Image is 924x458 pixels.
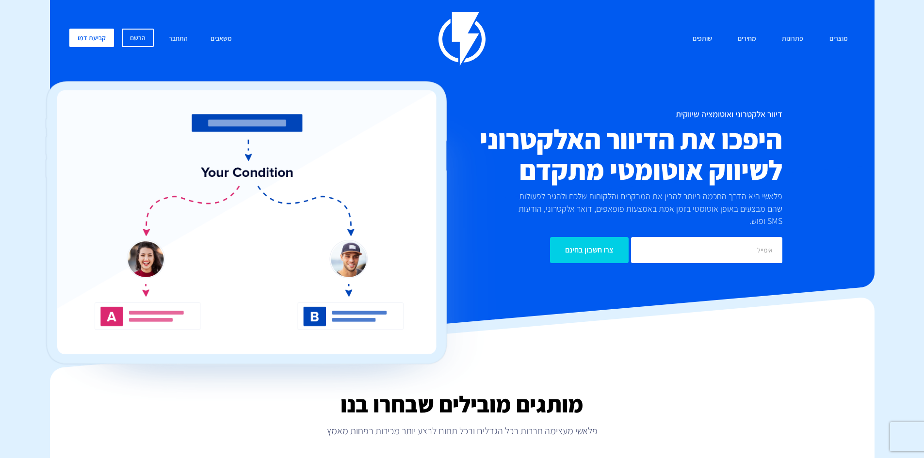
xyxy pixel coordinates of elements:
input: אימייל [631,237,782,263]
a: קביעת דמו [69,29,114,47]
h2: היפכו את הדיוור האלקטרוני לשיווק אוטומטי מתקדם [404,124,782,185]
a: התחבר [162,29,195,49]
h1: דיוור אלקטרוני ואוטומציה שיווקית [404,110,782,119]
h2: מותגים מובילים שבחרו בנו [50,392,875,417]
a: משאבים [203,29,239,49]
p: פלאשי היא הדרך החכמה ביותר להבין את המבקרים והלקוחות שלכם ולהגיב לפעולות שהם מבצעים באופן אוטומטי... [502,190,782,227]
a: פתרונות [775,29,811,49]
a: מוצרים [822,29,855,49]
a: שותפים [685,29,719,49]
p: פלאשי מעצימה חברות בכל הגדלים ובכל תחום לבצע יותר מכירות בפחות מאמץ [50,424,875,438]
input: צרו חשבון בחינם [550,237,629,263]
a: הרשם [122,29,154,47]
a: מחירים [730,29,763,49]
